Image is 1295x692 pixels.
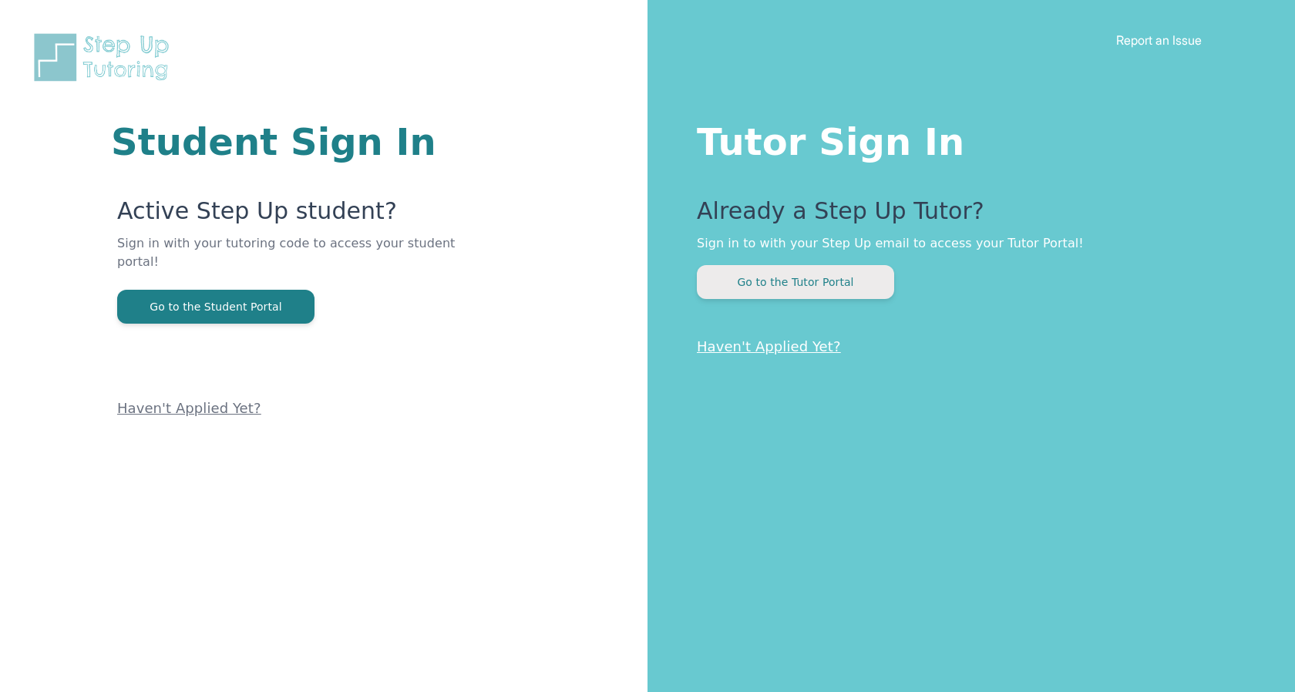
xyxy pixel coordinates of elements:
[117,299,314,314] a: Go to the Student Portal
[697,234,1233,253] p: Sign in to with your Step Up email to access your Tutor Portal!
[697,274,894,289] a: Go to the Tutor Portal
[117,234,462,290] p: Sign in with your tutoring code to access your student portal!
[111,123,462,160] h1: Student Sign In
[117,400,261,416] a: Haven't Applied Yet?
[697,265,894,299] button: Go to the Tutor Portal
[117,290,314,324] button: Go to the Student Portal
[1116,32,1202,48] a: Report an Issue
[697,338,841,354] a: Haven't Applied Yet?
[31,31,179,84] img: Step Up Tutoring horizontal logo
[697,117,1233,160] h1: Tutor Sign In
[117,197,462,234] p: Active Step Up student?
[697,197,1233,234] p: Already a Step Up Tutor?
